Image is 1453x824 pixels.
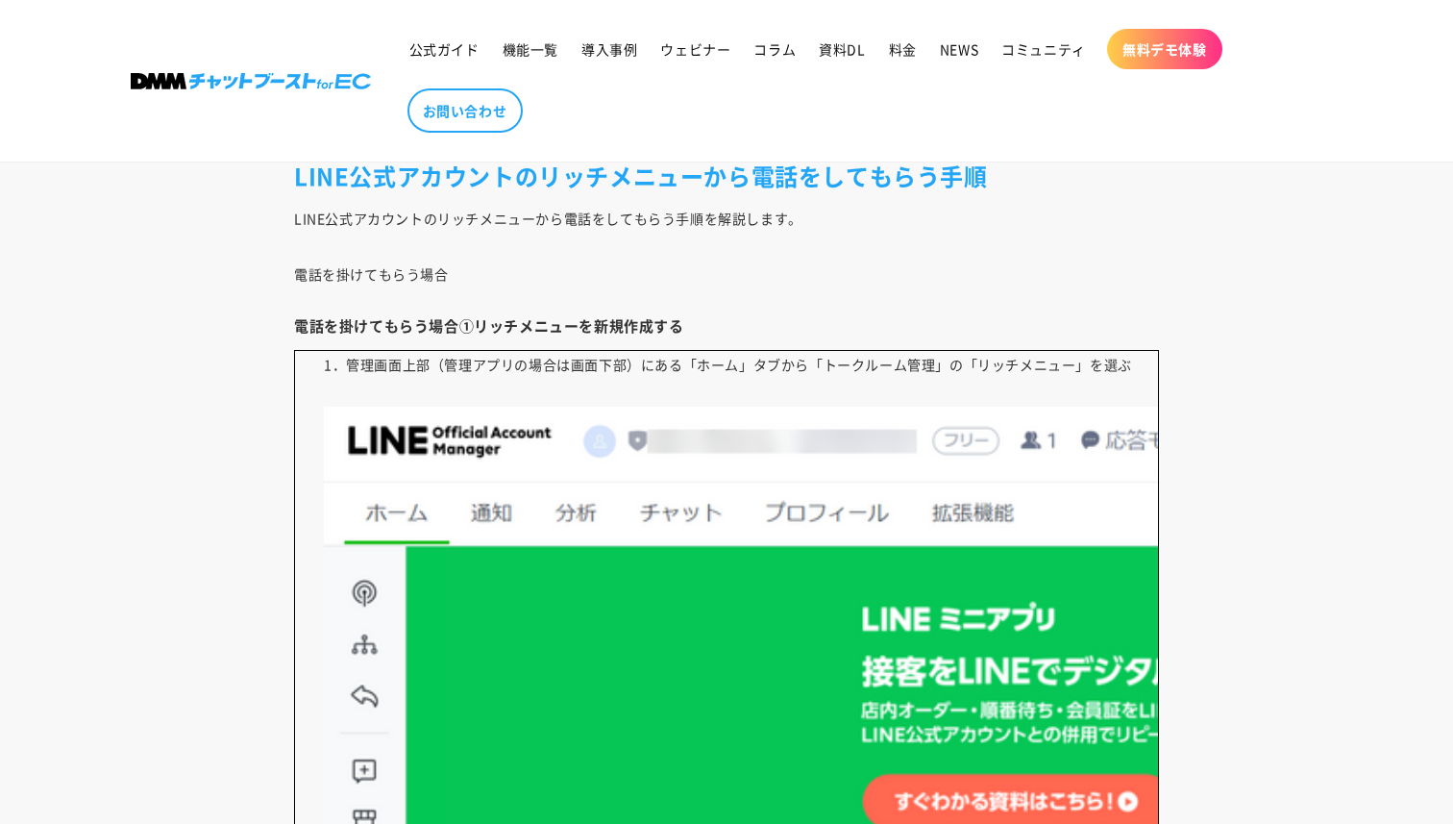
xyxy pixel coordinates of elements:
a: コミュニティ [990,29,1097,69]
h4: 電話を掛けてもらう場合①リッチメニューを新規作成する [294,316,1159,336]
a: 機能一覧 [491,29,570,69]
img: 株式会社DMM Boost [131,73,371,89]
span: 料金 [889,40,917,58]
a: コラム [742,29,807,69]
span: 機能一覧 [503,40,558,58]
p: 電話を掛けてもらう場合 [294,261,1159,287]
span: ウェビナー [660,40,730,58]
span: 導入事例 [581,40,637,58]
span: コラム [753,40,796,58]
p: LINE公式アカウントのリッチメニューから電話をしてもらう手順を解説します。 [294,205,1159,232]
span: 無料デモ体験 [1122,40,1207,58]
a: 料金 [877,29,928,69]
span: NEWS [940,40,978,58]
a: 資料DL [807,29,876,69]
a: ウェビナー [649,29,742,69]
a: お問い合わせ [407,88,523,133]
a: NEWS [928,29,990,69]
h2: LINE公式アカウントのリッチメニューから電話をしてもらう手順 [294,161,1159,190]
span: 資料DL [819,40,865,58]
span: 公式ガイド [409,40,480,58]
span: お問い合わせ [423,102,507,119]
span: コミュニティ [1001,40,1086,58]
a: 導入事例 [570,29,649,69]
a: 公式ガイド [398,29,491,69]
a: 無料デモ体験 [1107,29,1222,69]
